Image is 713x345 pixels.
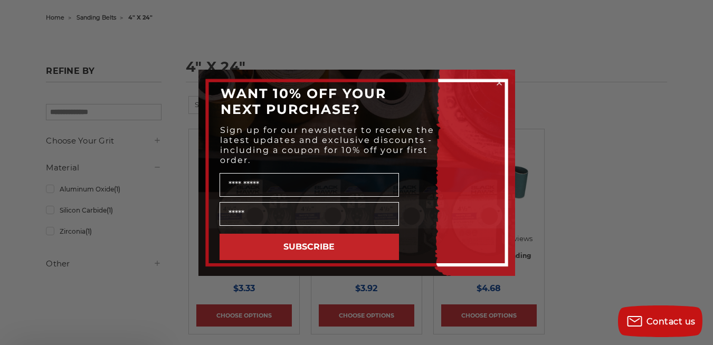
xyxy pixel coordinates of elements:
span: WANT 10% OFF YOUR NEXT PURCHASE? [221,85,386,117]
button: Close dialog [494,78,505,88]
span: Sign up for our newsletter to receive the latest updates and exclusive discounts - including a co... [220,125,434,165]
button: SUBSCRIBE [220,234,399,260]
input: Email [220,202,399,226]
button: Contact us [618,305,702,337]
span: Contact us [647,317,696,327]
